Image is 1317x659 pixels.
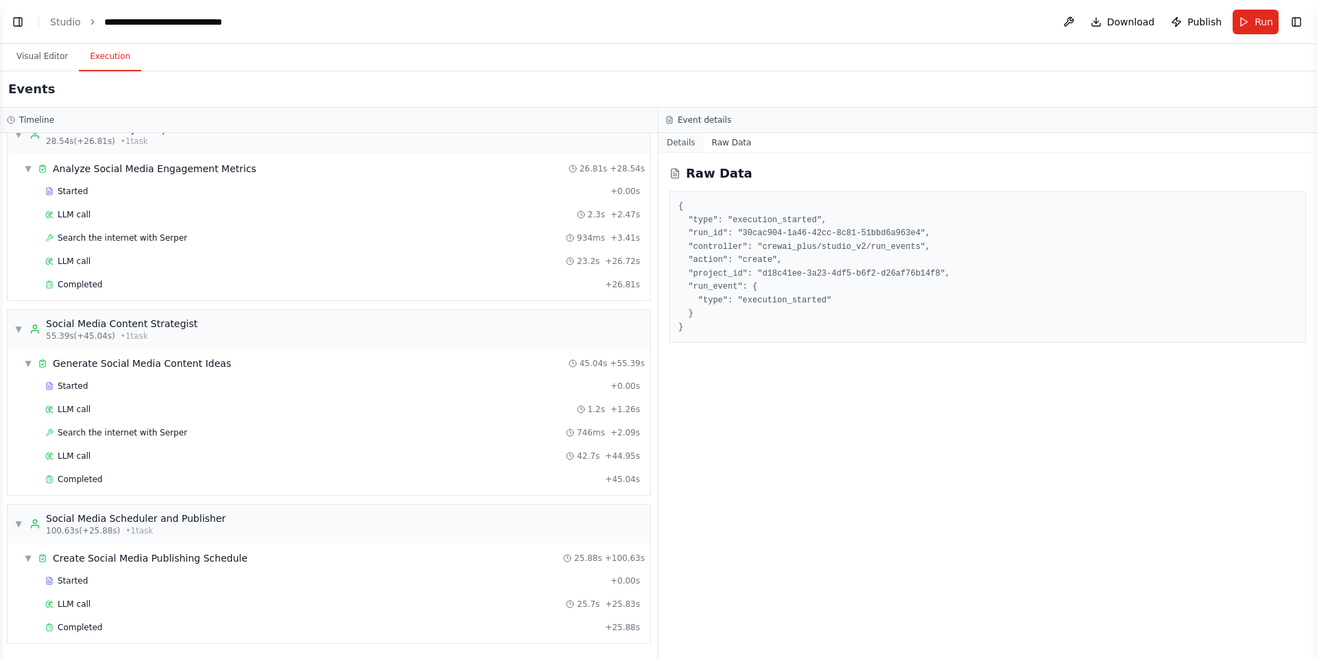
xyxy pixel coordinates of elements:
[605,553,645,564] span: + 100.63s
[605,451,640,462] span: + 44.95s
[610,163,645,174] span: + 28.54s
[610,404,640,415] span: + 1.26s
[577,599,600,610] span: 25.7s
[14,129,23,140] span: ▼
[79,43,141,71] button: Execution
[24,553,32,564] span: ▼
[8,80,55,99] h2: Events
[53,357,231,370] span: Generate Social Media Content Ideas
[58,279,102,290] span: Completed
[53,162,257,176] span: Analyze Social Media Engagement Metrics
[1287,12,1306,32] button: Show right sidebar
[605,279,640,290] span: + 26.81s
[1165,10,1227,34] button: Publish
[610,381,640,392] span: + 0.00s
[577,232,605,243] span: 934ms
[58,575,88,586] span: Started
[577,256,600,267] span: 23.2s
[610,358,645,369] span: + 55.39s
[46,317,198,331] div: Social Media Content Strategist
[58,622,102,633] span: Completed
[580,358,608,369] span: 45.04s
[574,553,602,564] span: 25.88s
[58,474,102,485] span: Completed
[58,599,91,610] span: LLM call
[58,256,91,267] span: LLM call
[58,404,91,415] span: LLM call
[610,427,640,438] span: + 2.09s
[577,451,600,462] span: 42.7s
[658,133,704,152] button: Details
[588,209,605,220] span: 2.3s
[678,115,731,125] h3: Event details
[19,115,54,125] h3: Timeline
[605,622,640,633] span: + 25.88s
[53,551,248,565] span: Create Social Media Publishing Schedule
[1107,15,1155,29] span: Download
[580,163,608,174] span: 26.81s
[50,16,81,27] a: Studio
[24,163,32,174] span: ▼
[24,358,32,369] span: ▼
[58,209,91,220] span: LLM call
[686,164,752,183] h2: Raw Data
[588,404,605,415] span: 1.2s
[1233,10,1279,34] button: Run
[605,474,640,485] span: + 45.04s
[605,599,640,610] span: + 25.83s
[678,200,1297,334] pre: { "type": "execution_started", "run_id": "30cac904-1a46-42cc-8c81-51bbd6a963e4", "controller": "c...
[46,331,115,342] span: 55.39s (+45.04s)
[704,133,760,152] button: Raw Data
[46,136,115,147] span: 28.54s (+26.81s)
[1187,15,1222,29] span: Publish
[58,232,187,243] span: Search the internet with Serper
[1085,10,1161,34] button: Download
[58,451,91,462] span: LLM call
[610,209,640,220] span: + 2.47s
[50,15,259,29] nav: breadcrumb
[14,324,23,335] span: ▼
[126,525,153,536] span: • 1 task
[5,43,79,71] button: Visual Editor
[610,575,640,586] span: + 0.00s
[121,136,148,147] span: • 1 task
[1255,15,1273,29] span: Run
[58,381,88,392] span: Started
[46,525,120,536] span: 100.63s (+25.88s)
[577,427,605,438] span: 746ms
[58,427,187,438] span: Search the internet with Serper
[605,256,640,267] span: + 26.72s
[58,186,88,197] span: Started
[46,512,226,525] div: Social Media Scheduler and Publisher
[14,518,23,529] span: ▼
[8,12,27,32] button: Show left sidebar
[610,232,640,243] span: + 3.41s
[121,331,148,342] span: • 1 task
[610,186,640,197] span: + 0.00s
